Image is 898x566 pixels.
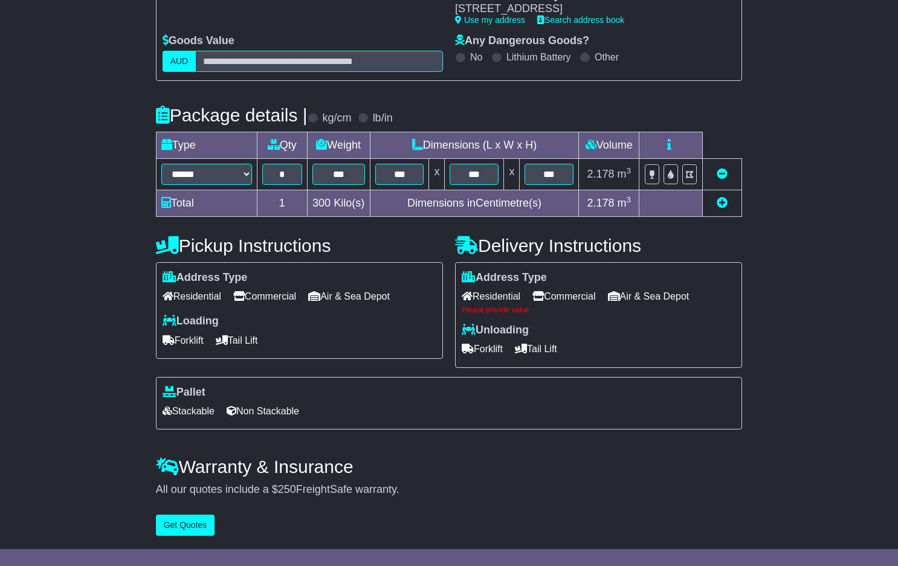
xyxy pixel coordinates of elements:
label: No [470,51,482,63]
td: 1 [257,190,307,216]
div: All our quotes include a $ FreightSafe warranty. [156,483,743,497]
span: Residential [163,287,221,306]
span: Forklift [462,339,503,358]
label: Lithium Battery [506,51,571,63]
a: Search address book [537,15,624,25]
span: Non Stackable [227,402,299,420]
span: 2.178 [587,168,615,180]
button: Get Quotes [156,515,215,536]
td: Volume [579,132,639,158]
label: Pallet [163,386,205,399]
a: Remove this item [717,168,728,180]
td: Type [156,132,257,158]
span: m [618,168,632,180]
span: 2.178 [587,197,615,209]
sup: 3 [627,195,632,204]
h4: Delivery Instructions [455,236,742,256]
label: Address Type [462,271,547,285]
span: Commercial [532,287,595,306]
span: Tail Lift [515,339,557,358]
td: x [504,158,520,190]
span: m [618,197,632,209]
label: Other [595,51,619,63]
span: Air & Sea Depot [308,287,390,306]
label: AUD [163,51,196,72]
h4: Pickup Instructions [156,236,443,256]
span: 250 [278,483,296,495]
a: Add new item [717,197,728,209]
div: Please provide value [462,306,735,314]
span: Commercial [233,287,296,306]
label: Loading [163,315,219,328]
label: Goods Value [163,34,234,48]
td: x [429,158,445,190]
span: Air & Sea Depot [608,287,690,306]
span: Forklift [163,331,204,350]
td: Kilo(s) [307,190,370,216]
td: Total [156,190,257,216]
a: Use my address [455,15,525,25]
label: Unloading [462,324,529,337]
span: Residential [462,287,520,306]
label: lb/in [373,112,393,125]
h4: Warranty & Insurance [156,457,743,477]
span: Stackable [163,402,215,420]
td: Dimensions in Centimetre(s) [370,190,579,216]
span: Tail Lift [216,331,258,350]
sup: 3 [627,166,632,175]
label: Any Dangerous Goods? [455,34,589,48]
h4: Package details | [156,105,308,125]
div: [STREET_ADDRESS] [455,2,713,16]
label: kg/cm [323,112,352,125]
td: Qty [257,132,307,158]
span: 300 [312,197,331,209]
label: Address Type [163,271,248,285]
td: Dimensions (L x W x H) [370,132,579,158]
td: Weight [307,132,370,158]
